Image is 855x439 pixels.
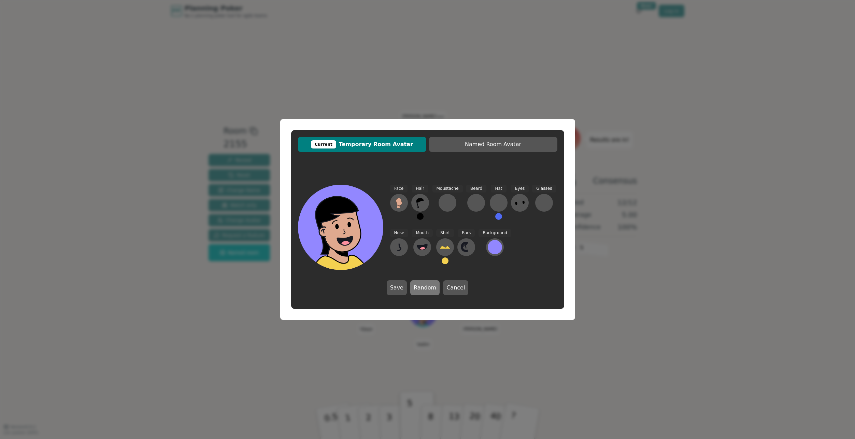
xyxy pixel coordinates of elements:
span: Nose [390,229,409,237]
span: Named Room Avatar [432,140,554,148]
span: Background [479,229,511,237]
span: Moustache [432,185,463,193]
span: Mouth [412,229,433,237]
span: Hair [412,185,428,193]
button: CurrentTemporary Room Avatar [298,137,426,152]
span: Shirt [436,229,454,237]
button: Save [387,280,407,295]
span: Ears [458,229,475,237]
div: Current [311,140,336,148]
button: Named Room Avatar [429,137,557,152]
span: Beard [466,185,486,193]
span: Eyes [511,185,529,193]
button: Random [410,280,440,295]
span: Glasses [532,185,556,193]
span: Face [390,185,408,193]
button: Cancel [443,280,468,295]
span: Temporary Room Avatar [301,140,423,148]
span: Hat [491,185,506,193]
